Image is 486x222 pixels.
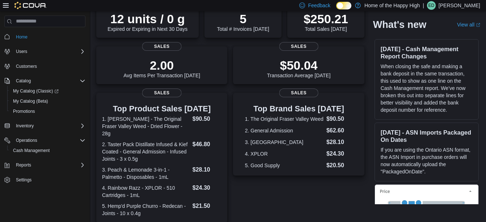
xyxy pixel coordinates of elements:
p: 5 [217,12,269,26]
span: Promotions [13,108,35,114]
span: Catalog [13,77,85,85]
span: Users [13,47,85,56]
span: My Catalog (Classic) [10,87,85,95]
dt: 4. Rainbow Razz - XPLOR - 510 Cartridges - 1mL [102,184,190,199]
a: Settings [13,176,34,184]
button: Settings [1,174,88,185]
p: | [423,1,424,10]
button: Customers [1,61,88,71]
span: Inventory [16,123,34,129]
p: If you are using the Ontario ASN format, the ASN Import in purchase orders will now automatically... [381,146,473,175]
p: Home of the Happy High [364,1,420,10]
div: Expired or Expiring in Next 30 Days [107,12,187,32]
span: Operations [13,136,85,145]
dt: 5. Hemp'd Purple Churro - Redecan - Joints - 10 x 0.4g [102,202,190,217]
nav: Complex example [4,29,85,204]
span: Home [13,32,85,41]
dd: $28.10 [326,138,352,147]
div: Emma Dewey [427,1,436,10]
a: Cash Management [10,146,52,155]
span: Cash Management [13,148,50,153]
p: When closing the safe and making a bank deposit in the same transaction, this used to show as one... [381,63,473,114]
button: Reports [13,161,34,169]
span: Sales [142,42,182,51]
div: Avg Items Per Transaction [DATE] [123,58,200,78]
dd: $90.50 [326,115,352,123]
p: 12 units / 0 g [107,12,187,26]
span: ED [428,1,435,10]
span: Dark Mode [336,9,337,10]
button: Home [1,32,88,42]
p: $250.21 [304,12,348,26]
button: Inventory [1,121,88,131]
p: 2.00 [123,58,200,73]
span: My Catalog (Beta) [10,97,85,106]
svg: External link [476,23,480,27]
button: Users [13,47,30,56]
span: Sales [279,42,318,51]
h3: [DATE] - ASN Imports Packaged On Dates [381,129,473,143]
dd: $24.30 [193,184,222,192]
dt: 5. Good Supply [245,162,324,169]
span: Catalog [16,78,31,84]
span: Feedback [308,2,330,9]
div: Total Sales [DATE] [304,12,348,32]
dt: 1. The Original Fraser Valley Weed [245,115,324,123]
dt: 2. Taster Pack Distillate Infused & Kief Coated - General Admission - Infused Joints - 3 x 0.5g [102,141,190,163]
dt: 2. General Admission [245,127,324,134]
span: My Catalog (Beta) [13,98,48,104]
span: Promotions [10,107,85,116]
a: Home [13,33,30,41]
button: Catalog [1,76,88,86]
span: Home [16,34,28,40]
a: Customers [13,62,40,71]
span: Settings [16,177,31,183]
a: View allExternal link [457,22,480,28]
span: Reports [16,162,31,168]
button: Reports [1,160,88,170]
dd: $28.10 [193,165,222,174]
button: Promotions [7,106,88,116]
dd: $90.50 [193,115,222,123]
span: Customers [13,62,85,71]
button: Catalog [13,77,34,85]
button: Operations [13,136,40,145]
span: Reports [13,161,85,169]
dt: 1. [PERSON_NAME] - The Original Fraser Valley Weed - Dried Flower - 28g [102,115,190,137]
div: Transaction Average [DATE] [267,58,331,78]
h3: Top Brand Sales [DATE] [245,104,352,113]
p: [PERSON_NAME] [439,1,480,10]
input: Dark Mode [336,2,351,9]
span: Settings [13,175,85,184]
dd: $24.30 [326,149,352,158]
a: My Catalog (Classic) [10,87,62,95]
button: Cash Management [7,145,88,156]
div: Total # Invoices [DATE] [217,12,269,32]
h3: [DATE] - Cash Management Report Changes [381,45,473,60]
button: Inventory [13,122,37,130]
dt: 3. [GEOGRAPHIC_DATA] [245,139,324,146]
a: Promotions [10,107,38,116]
span: Cash Management [10,146,85,155]
dd: $46.80 [193,140,222,149]
button: My Catalog (Beta) [7,96,88,106]
span: Operations [16,137,37,143]
h3: Top Product Sales [DATE] [102,104,221,113]
a: My Catalog (Classic) [7,86,88,96]
button: Operations [1,135,88,145]
dd: $20.50 [326,161,352,170]
span: Users [16,49,27,54]
span: Customers [16,63,37,69]
dt: 3. Peach & Lemonade 3-in-1 - Palmetto - Disposables - 1mL [102,166,190,181]
dt: 4. XPLOR [245,150,324,157]
img: Cova [14,2,47,9]
a: My Catalog (Beta) [10,97,51,106]
span: Sales [279,89,318,97]
dd: $62.60 [326,126,352,135]
span: My Catalog (Classic) [13,88,59,94]
h2: What's new [373,19,426,30]
span: Sales [142,89,182,97]
p: $50.04 [267,58,331,73]
span: Inventory [13,122,85,130]
dd: $21.50 [193,202,222,210]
